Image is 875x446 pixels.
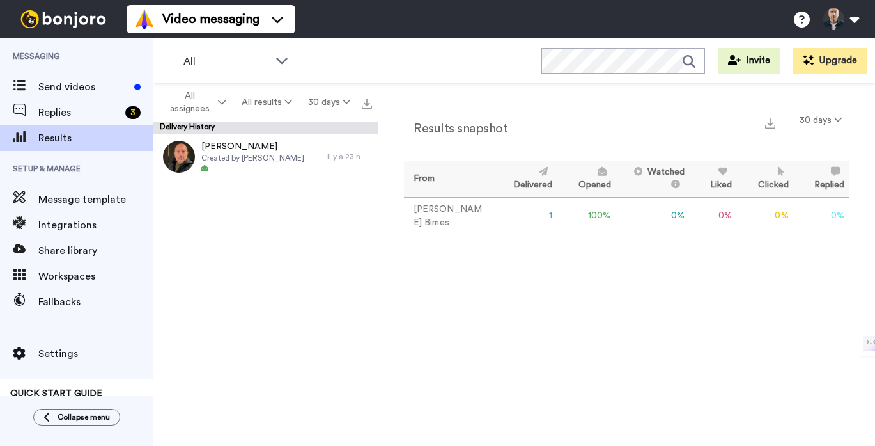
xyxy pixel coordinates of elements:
[404,122,507,136] h2: Results snapshot
[156,84,234,120] button: All assignees
[761,113,779,132] button: Export a summary of each team member’s results that match this filter now.
[234,91,300,114] button: All results
[404,161,493,197] th: From
[690,197,737,235] td: 0 %
[793,48,867,74] button: Upgrade
[493,197,557,235] td: 1
[690,161,737,197] th: Liked
[38,79,129,95] span: Send videos
[493,161,557,197] th: Delivered
[201,153,304,163] span: Created by [PERSON_NAME]
[58,412,110,422] span: Collapse menu
[557,161,616,197] th: Opened
[134,9,155,29] img: vm-color.svg
[183,54,269,69] span: All
[358,93,376,112] button: Export all results that match these filters now.
[557,197,616,235] td: 100 %
[162,10,259,28] span: Video messaging
[327,152,372,162] div: Il y a 23 h
[38,346,153,362] span: Settings
[737,197,793,235] td: 0 %
[737,161,793,197] th: Clicked
[163,141,195,173] img: 7e6875b3-8a33-43b8-99b2-8c53038c57f4-thumb.jpg
[792,109,849,132] button: 30 days
[33,409,120,426] button: Collapse menu
[153,122,378,134] div: Delivery History
[38,192,153,207] span: Message template
[164,90,215,115] span: All assignees
[616,161,690,197] th: Watched
[300,91,358,114] button: 30 days
[38,243,153,259] span: Share library
[718,48,780,74] button: Invite
[794,161,849,197] th: Replied
[616,197,690,235] td: 0 %
[153,134,378,179] a: [PERSON_NAME]Created by [PERSON_NAME]Il y a 23 h
[765,118,775,129] img: export.svg
[38,294,153,310] span: Fallbacks
[10,389,102,398] span: QUICK START GUIDE
[362,99,372,109] img: export.svg
[38,105,120,120] span: Replies
[125,106,141,119] div: 3
[404,197,493,235] td: [PERSON_NAME] Bimes
[38,131,153,146] span: Results
[201,140,304,153] span: [PERSON_NAME]
[38,218,153,233] span: Integrations
[794,197,849,235] td: 0 %
[15,10,111,28] img: bj-logo-header-white.svg
[38,269,153,284] span: Workspaces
